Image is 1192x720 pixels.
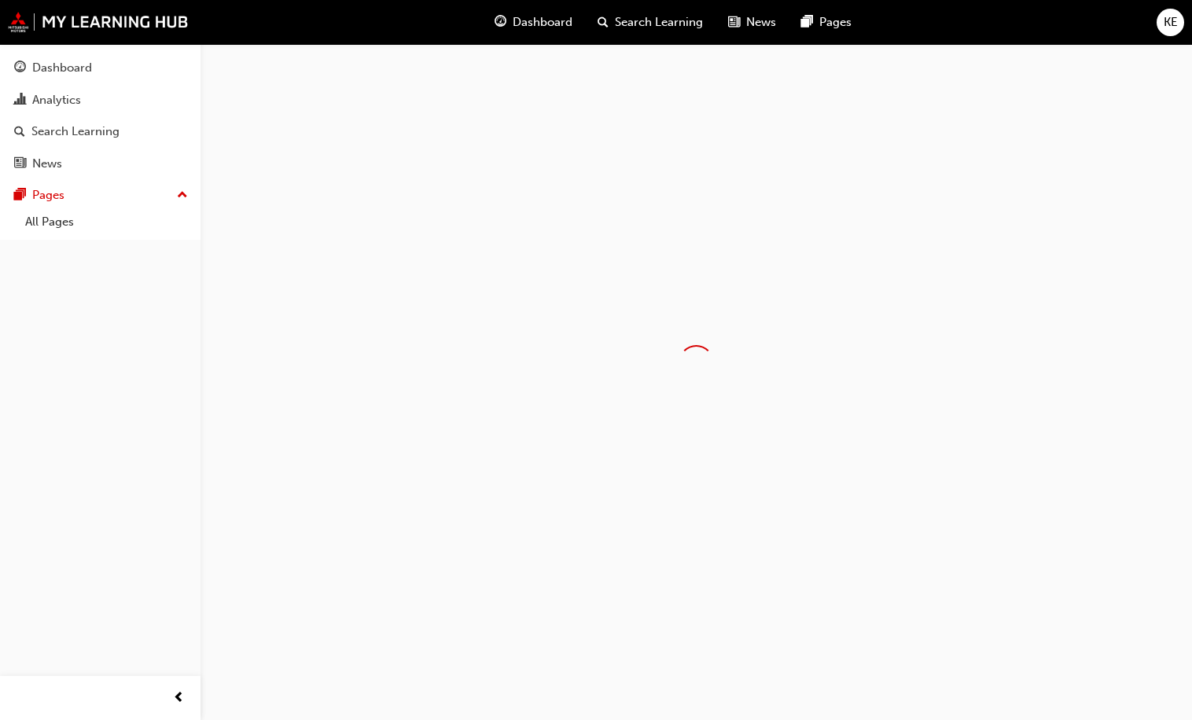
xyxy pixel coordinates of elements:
div: Search Learning [31,123,120,141]
div: Pages [32,186,64,204]
a: pages-iconPages [789,6,864,39]
div: Dashboard [32,59,92,77]
span: news-icon [14,157,26,171]
span: guage-icon [495,13,506,32]
button: KE [1157,9,1184,36]
span: News [746,13,776,31]
span: Dashboard [513,13,572,31]
span: pages-icon [801,13,813,32]
a: search-iconSearch Learning [585,6,716,39]
img: mmal [8,12,189,32]
a: News [6,149,194,178]
span: chart-icon [14,94,26,108]
span: up-icon [177,186,188,206]
span: Search Learning [615,13,703,31]
span: pages-icon [14,189,26,203]
span: prev-icon [173,689,185,708]
span: news-icon [728,13,740,32]
a: All Pages [19,210,194,234]
span: Pages [819,13,852,31]
button: Pages [6,181,194,210]
div: Analytics [32,91,81,109]
a: news-iconNews [716,6,789,39]
span: search-icon [598,13,609,32]
span: guage-icon [14,61,26,75]
span: KE [1164,13,1178,31]
a: Search Learning [6,117,194,146]
a: guage-iconDashboard [482,6,585,39]
a: Dashboard [6,53,194,83]
a: Analytics [6,86,194,115]
button: DashboardAnalyticsSearch LearningNews [6,50,194,181]
span: search-icon [14,125,25,139]
div: News [32,155,62,173]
